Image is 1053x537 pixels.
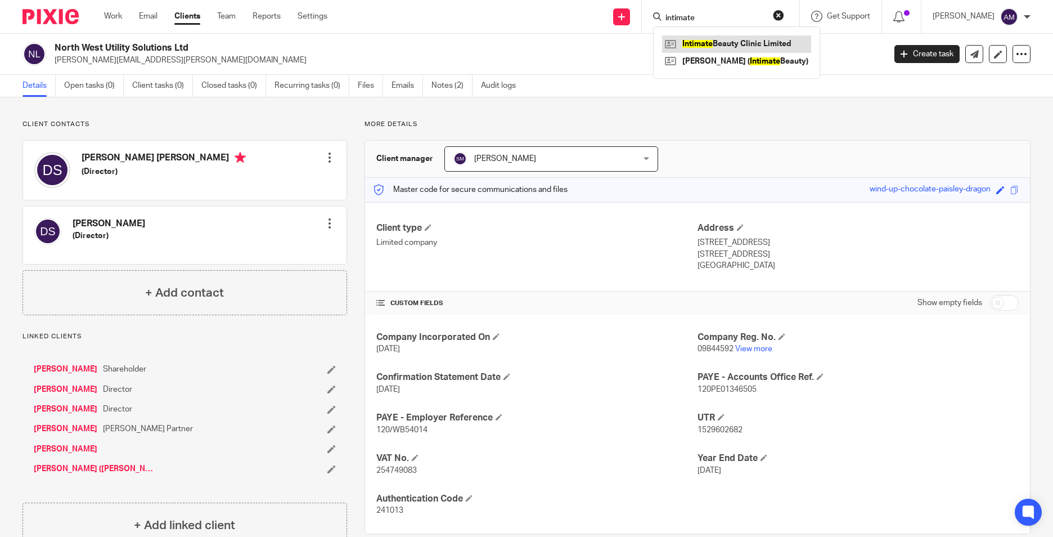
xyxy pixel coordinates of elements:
[235,152,246,163] i: Primary
[34,404,97,415] a: [PERSON_NAME]
[773,10,784,21] button: Clear
[827,12,870,20] span: Get Support
[82,152,246,166] h4: [PERSON_NAME] [PERSON_NAME]
[134,517,235,534] h4: + Add linked client
[376,507,403,514] span: 241013
[376,332,697,343] h4: Company Incorporated On
[103,384,132,395] span: Director
[34,444,97,455] a: [PERSON_NAME]
[1000,8,1018,26] img: svg%3E
[697,345,733,353] span: 09844592
[358,75,383,97] a: Files
[870,184,991,196] div: wind-up-chocolate-paisley-dragon
[697,237,1019,248] p: [STREET_ADDRESS]
[453,152,467,165] img: svg%3E
[376,467,417,475] span: 254749083
[298,11,327,22] a: Settings
[64,75,124,97] a: Open tasks (0)
[376,453,697,464] h4: VAT No.
[933,11,994,22] p: [PERSON_NAME]
[34,463,155,475] a: [PERSON_NAME] ([PERSON_NAME])
[376,386,400,393] span: [DATE]
[73,218,145,230] h4: [PERSON_NAME]
[145,284,224,302] h4: + Add contact
[55,55,877,66] p: [PERSON_NAME][EMAIL_ADDRESS][PERSON_NAME][DOMAIN_NAME]
[34,364,97,375] a: [PERSON_NAME]
[697,453,1019,464] h4: Year End Date
[697,249,1019,260] p: [STREET_ADDRESS]
[376,412,697,424] h4: PAYE - Employer Reference
[139,11,157,22] a: Email
[735,345,772,353] a: View more
[376,153,433,164] h3: Client manager
[174,11,200,22] a: Clients
[474,155,536,163] span: [PERSON_NAME]
[376,493,697,505] h4: Authentication Code
[103,404,132,415] span: Director
[376,426,427,434] span: 120/WB54014
[22,42,46,66] img: svg%3E
[697,260,1019,271] p: [GEOGRAPHIC_DATA]
[103,364,146,375] span: Shareholder
[376,372,697,383] h4: Confirmation Statement Date
[894,45,960,63] a: Create task
[55,42,713,54] h2: North West Utility Solutions Ltd
[34,218,61,245] img: svg%3E
[376,237,697,248] p: Limited company
[22,120,347,129] p: Client contacts
[104,11,122,22] a: Work
[697,372,1019,383] h4: PAYE - Accounts Office Ref.
[697,332,1019,343] h4: Company Reg. No.
[373,184,568,195] p: Master code for secure communications and files
[364,120,1030,129] p: More details
[22,332,347,341] p: Linked clients
[22,9,79,24] img: Pixie
[664,14,766,24] input: Search
[132,75,193,97] a: Client tasks (0)
[22,75,56,97] a: Details
[391,75,423,97] a: Emails
[34,152,70,188] img: svg%3E
[697,386,757,393] span: 120PE01346505
[34,423,97,435] a: [PERSON_NAME]
[253,11,281,22] a: Reports
[697,467,721,475] span: [DATE]
[274,75,349,97] a: Recurring tasks (0)
[481,75,524,97] a: Audit logs
[697,412,1019,424] h4: UTR
[217,11,236,22] a: Team
[73,230,145,241] h5: (Director)
[376,345,400,353] span: [DATE]
[431,75,472,97] a: Notes (2)
[34,384,97,395] a: [PERSON_NAME]
[697,222,1019,234] h4: Address
[201,75,266,97] a: Closed tasks (0)
[697,426,742,434] span: 1529602682
[82,166,246,177] h5: (Director)
[376,299,697,308] h4: CUSTOM FIELDS
[917,297,982,308] label: Show empty fields
[103,423,193,435] span: [PERSON_NAME] Partner
[376,222,697,234] h4: Client type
